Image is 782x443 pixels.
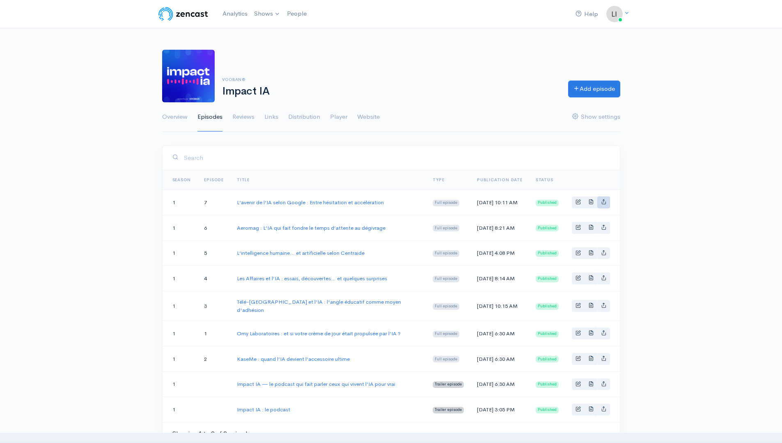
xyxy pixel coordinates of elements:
h6: Vooban® [222,77,558,82]
td: 1 [163,215,198,240]
a: Reviews [232,102,255,132]
td: 4 [197,266,230,291]
span: Status [536,177,553,182]
td: [DATE] 6:30 AM [470,371,529,397]
td: 6 [197,215,230,240]
span: Published [536,331,559,337]
a: Episodes [197,102,222,132]
td: 1 [163,266,198,291]
a: Links [264,102,278,132]
a: Impact IA — le podcast qui fait parler ceux qui vivent l’IA pour vrai [237,381,395,388]
td: [DATE] 10:11 AM [470,190,529,215]
span: Full episode [433,225,459,231]
a: Impact IA : le podcast [237,406,290,413]
td: [DATE] 6:30 AM [470,346,529,371]
td: 1 [163,190,198,215]
div: Basic example [572,300,610,312]
span: Published [536,356,559,362]
span: Published [536,200,559,206]
a: Les Affaires et l’IA : essais, découvertes… et quelques surprises [237,275,387,282]
a: Omy Laboratoires : et si votre crème de jour était propulsée par l’IA ? [237,330,401,337]
a: Publication date [477,177,523,182]
div: Showing 1 to 9 of 9 episodes [172,429,253,438]
span: Published [536,407,559,413]
a: People [284,5,310,23]
td: [DATE] 4:08 PM [470,240,529,266]
a: Overview [162,102,188,132]
td: 1 [163,291,198,321]
span: Published [536,381,559,388]
a: Player [330,102,347,132]
a: Distribution [288,102,320,132]
div: Basic example [572,222,610,234]
a: Aeromag : L’IA qui fait fondre le temps d’attente au dégivrage [237,224,385,231]
a: Télé-[GEOGRAPHIC_DATA] et l’IA : l'angle éducatif comme moyen d'adhésion [237,298,401,314]
td: [DATE] 8:21 AM [470,215,529,240]
a: Title [237,177,250,182]
a: Website [357,102,380,132]
span: Full episode [433,331,459,337]
span: Trailer episode [433,381,464,388]
td: 1 [163,397,198,422]
td: [DATE] 8:14 AM [470,266,529,291]
img: ZenCast Logo [157,6,209,22]
a: KaseMe : quand l’IA devient l’accessoire ultime [237,355,350,362]
td: 7 [197,190,230,215]
td: 2 [197,346,230,371]
td: 1 [163,346,198,371]
span: Full episode [433,200,459,206]
span: Trailer episode [433,407,464,413]
img: ... [606,6,623,22]
td: 3 [197,291,230,321]
span: Full episode [433,250,459,257]
span: Full episode [433,356,459,362]
div: Basic example [572,353,610,365]
a: L’avenir de l’IA selon Google : Entre hésitation et accélération [237,199,384,206]
a: L’intelligence humaine… et artificielle selon Centraide [237,249,365,256]
td: [DATE] 3:05 PM [470,397,529,422]
div: Basic example [572,404,610,415]
a: Type [433,177,444,182]
span: Published [536,250,559,257]
td: [DATE] 6:30 AM [470,321,529,346]
a: Help [572,5,601,23]
span: Published [536,303,559,310]
div: Basic example [572,328,610,339]
h1: Impact IA [222,85,558,97]
span: Full episode [433,276,459,282]
span: Published [536,225,559,231]
a: Season [172,177,191,182]
td: 5 [197,240,230,266]
div: Basic example [572,272,610,284]
div: Basic example [572,378,610,390]
span: Full episode [433,303,459,310]
a: Episode [204,177,224,182]
a: Add episode [568,81,620,97]
td: 1 [163,371,198,397]
td: [DATE] 10:15 AM [470,291,529,321]
div: Basic example [572,247,610,259]
div: Basic example [572,196,610,208]
a: Show settings [572,102,620,132]
td: 1 [163,321,198,346]
td: 1 [163,240,198,266]
a: Shows [251,5,284,23]
a: Analytics [219,5,251,23]
span: Published [536,276,559,282]
input: Search [183,149,610,166]
td: 1 [197,321,230,346]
